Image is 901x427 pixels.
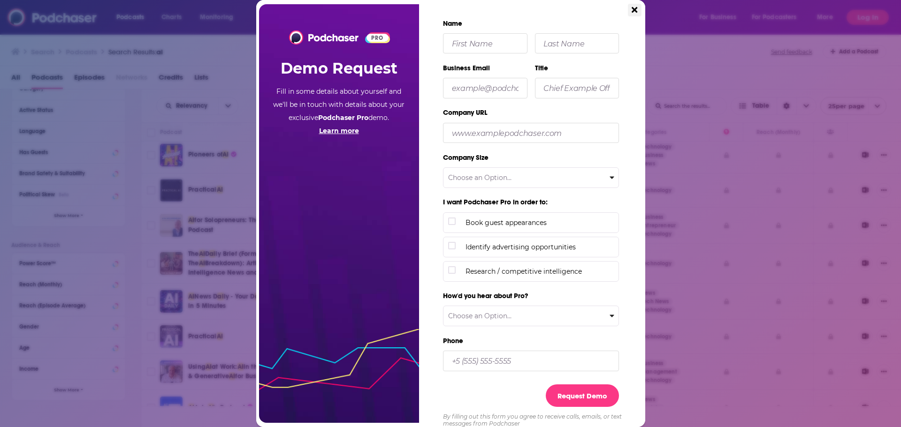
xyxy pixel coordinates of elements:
button: Close [628,4,641,16]
label: Title [535,60,619,78]
button: Request Demo [546,384,619,407]
label: Company Size [443,149,619,167]
input: www.examplepodchaser.com [443,123,619,143]
label: Business Email [443,60,527,78]
label: How'd you hear about Pro? [443,287,624,306]
input: First Name [443,33,527,53]
a: Learn more [319,127,359,135]
label: Phone [443,332,619,351]
span: Research / competitive intelligence [466,266,614,277]
label: Company URL [443,104,619,122]
p: Fill in some details about yourself and we'll be in touch with details about your exclusive demo. [273,85,405,137]
span: Identify advertising opportunities [466,242,614,252]
label: I want Podchaser Pro in order to: [443,194,624,212]
label: Name [443,15,624,33]
img: Podchaser - Follow, Share and Rate Podcasts [289,30,359,45]
a: Podchaser Logo PRO [289,30,389,45]
input: +5 (555) 555-5555 [443,351,619,371]
span: Book guest appearances [466,217,614,228]
h2: Demo Request [281,52,397,85]
div: By filling out this form you agree to receive calls, emails, or text messages from Podchaser [443,413,624,427]
input: Last Name [535,33,619,53]
a: Podchaser - Follow, Share and Rate Podcasts [289,32,359,41]
input: Chief Example Officer [535,78,619,98]
input: example@podchaser.com [443,78,527,98]
b: Podchaser Pro [318,113,368,122]
span: PRO [367,34,389,42]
